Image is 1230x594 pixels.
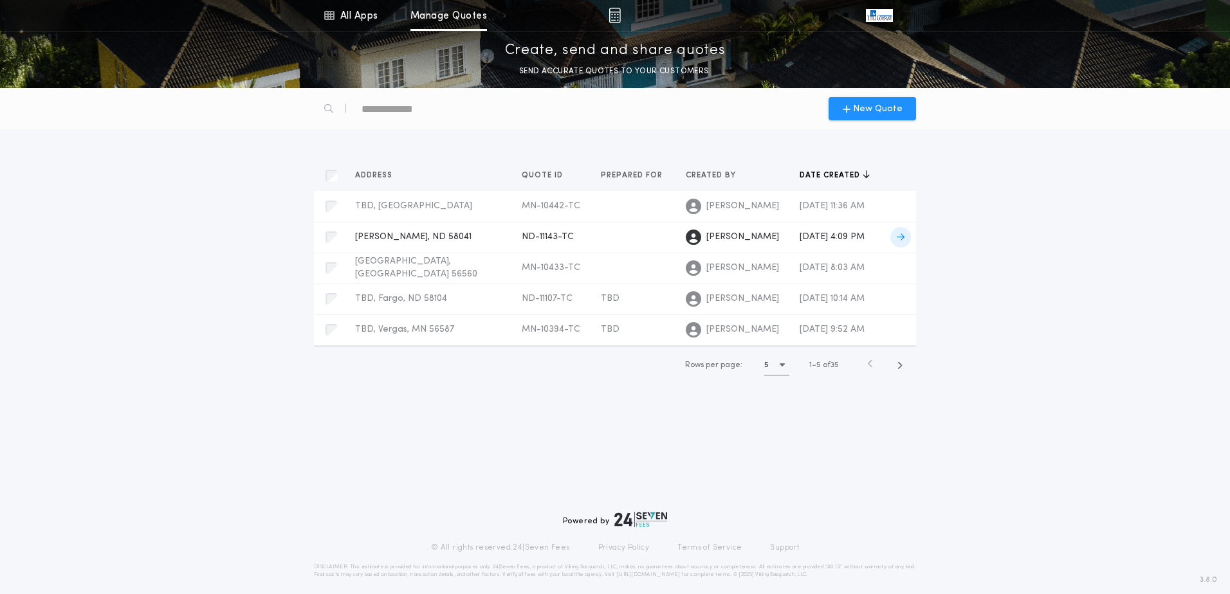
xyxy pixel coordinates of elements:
a: [URL][DOMAIN_NAME] [616,572,680,577]
span: Created by [686,170,739,181]
span: Prepared for [601,170,665,181]
img: logo [614,512,667,527]
a: Terms of Service [677,543,742,553]
span: TBD [601,294,620,303]
span: TBD, [GEOGRAPHIC_DATA] [355,201,472,211]
span: [PERSON_NAME] [706,323,779,336]
button: Quote ID [522,169,573,182]
button: New Quote [829,97,916,120]
button: Created by [686,169,746,182]
span: TBD [601,325,620,334]
span: ND-11143-TC [522,232,574,242]
p: SEND ACCURATE QUOTES TO YOUR CUSTOMERS. [519,65,711,78]
span: ND-11107-TC [522,294,573,303]
span: TBD, Vergas, MN 56587 [355,325,454,334]
button: 5 [764,355,789,375]
span: of 35 [823,359,839,371]
p: Create, send and share quotes [505,40,726,61]
p: © All rights reserved. 24|Seven Fees [431,543,570,553]
span: [DATE] 10:14 AM [800,294,865,303]
span: [DATE] 8:03 AM [800,263,865,273]
span: New Quote [853,102,903,116]
span: [DATE] 4:09 PM [800,232,865,242]
a: Support [770,543,799,553]
span: [GEOGRAPHIC_DATA], [GEOGRAPHIC_DATA] 56560 [355,256,477,279]
span: [PERSON_NAME] [706,292,779,305]
img: vs-icon [866,9,893,22]
span: MN-10433-TC [522,263,580,273]
a: Privacy Policy [598,543,650,553]
h1: 5 [764,359,769,372]
span: MN-10442-TC [522,201,580,211]
span: [PERSON_NAME], ND 58041 [355,232,472,242]
span: [PERSON_NAME] [706,231,779,244]
span: MN-10394-TC [522,325,580,334]
div: Powered by [563,512,667,527]
span: 5 [816,361,821,369]
span: Quote ID [522,170,565,181]
button: Address [355,169,402,182]
p: DISCLAIMER: This estimate is provided for informational purposes only. 24|Seven Fees, a product o... [314,563,916,579]
span: [PERSON_NAME] [706,262,779,274]
img: img [609,8,621,23]
span: 1 [809,361,812,369]
span: 3.8.0 [1200,574,1217,586]
button: Date created [800,169,870,182]
span: [DATE] 9:52 AM [800,325,865,334]
span: Date created [800,170,863,181]
span: Address [355,170,395,181]
span: TBD, Fargo, ND 58104 [355,294,447,303]
span: [DATE] 11:36 AM [800,201,865,211]
span: Rows per page: [685,361,742,369]
span: [PERSON_NAME] [706,200,779,213]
